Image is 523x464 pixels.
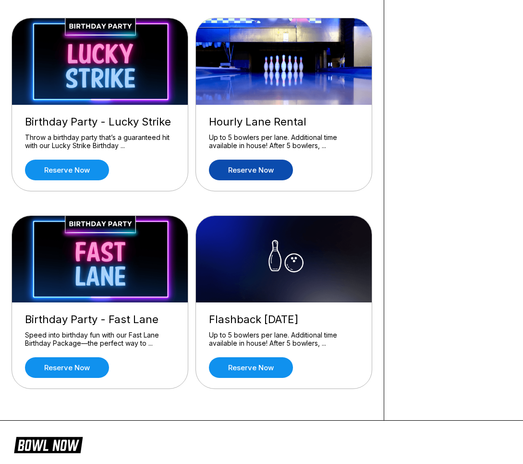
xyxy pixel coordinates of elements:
a: Reserve now [25,357,109,378]
img: Flashback Friday [196,216,373,302]
div: Hourly Lane Rental [209,115,359,128]
div: Speed into birthday fun with our Fast Lane Birthday Package—the perfect way to ... [25,331,175,348]
a: Reserve now [25,160,109,180]
img: Hourly Lane Rental [196,18,373,105]
a: Reserve now [209,160,293,180]
a: Reserve now [209,357,293,378]
img: Birthday Party - Fast Lane [12,216,189,302]
div: Birthday Party - Fast Lane [25,313,175,326]
div: Up to 5 bowlers per lane. Additional time available in house! After 5 bowlers, ... [209,133,359,150]
div: Birthday Party - Lucky Strike [25,115,175,128]
div: Flashback [DATE] [209,313,359,326]
div: Up to 5 bowlers per lane. Additional time available in house! After 5 bowlers, ... [209,331,359,348]
div: Throw a birthday party that’s a guaranteed hit with our Lucky Strike Birthday ... [25,133,175,150]
img: Birthday Party - Lucky Strike [12,18,189,105]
